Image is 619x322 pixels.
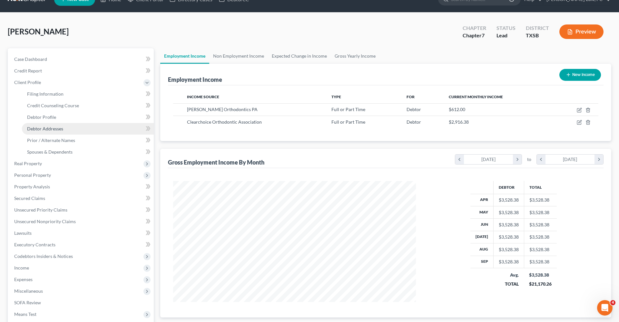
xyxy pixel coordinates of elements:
th: Total [524,181,557,194]
button: Preview [559,24,604,39]
span: Codebtors Insiders & Notices [14,253,73,259]
div: [DATE] [464,155,513,164]
div: $3,528.38 [499,259,519,265]
span: Full or Part Time [331,107,365,112]
div: $3,528.38 [499,209,519,216]
div: TXSB [526,32,549,39]
i: chevron_right [513,155,522,164]
span: Clearchoice Orthodontic Association [187,119,262,125]
a: Debtor Addresses [22,123,154,135]
span: Unsecured Priority Claims [14,207,67,213]
button: New Income [559,69,601,81]
a: Credit Counseling Course [22,100,154,111]
span: Unsecured Nonpriority Claims [14,219,76,224]
div: $21,170.26 [529,281,552,287]
a: Credit Report [9,65,154,77]
i: chevron_left [537,155,545,164]
div: Gross Employment Income By Month [168,158,264,166]
div: Employment Income [168,76,222,83]
div: [DATE] [545,155,595,164]
th: May [470,206,494,218]
th: Aug [470,243,494,256]
span: Income Source [187,94,219,99]
th: Jun [470,219,494,231]
span: Personal Property [14,172,51,178]
th: Debtor [493,181,524,194]
span: Spouses & Dependents [27,149,73,155]
td: $3,528.38 [524,231,557,243]
span: 7 [482,32,485,38]
div: $3,528.38 [529,272,552,278]
i: chevron_right [594,155,603,164]
a: Secured Claims [9,193,154,204]
a: Executory Contracts [9,239,154,251]
div: $3,528.38 [499,234,519,240]
span: Debtor Addresses [27,126,63,131]
span: SOFA Review [14,300,41,305]
a: Expected Change in Income [268,48,331,64]
span: $612.00 [449,107,465,112]
span: For [407,94,415,99]
a: Unsecured Priority Claims [9,204,154,216]
span: $2,916.38 [449,119,469,125]
div: Chapter [463,24,486,32]
span: Expenses [14,277,33,282]
a: Non Employment Income [209,48,268,64]
th: Apr [470,194,494,206]
span: to [527,156,531,163]
span: Case Dashboard [14,56,47,62]
div: $3,528.38 [499,246,519,253]
th: [DATE] [470,231,494,243]
span: Type [331,94,341,99]
a: Gross Yearly Income [331,48,379,64]
span: Miscellaneous [14,288,43,294]
i: chevron_left [455,155,464,164]
span: Executory Contracts [14,242,55,247]
td: $3,528.38 [524,256,557,268]
div: Status [496,24,516,32]
span: Client Profile [14,80,41,85]
td: $3,528.38 [524,206,557,218]
span: Property Analysis [14,184,50,189]
span: 4 [610,300,615,305]
a: Prior / Alternate Names [22,135,154,146]
a: Filing Information [22,88,154,100]
span: [PERSON_NAME] Orthodontics PA [187,107,258,112]
div: Avg. [498,272,519,278]
span: Filing Information [27,91,64,97]
a: SOFA Review [9,297,154,308]
td: $3,528.38 [524,194,557,206]
div: $3,528.38 [499,197,519,203]
a: Employment Income [160,48,209,64]
iframe: Intercom live chat [597,300,613,316]
div: Lead [496,32,516,39]
span: Debtor Profile [27,114,56,120]
div: TOTAL [498,281,519,287]
span: Debtor [407,107,421,112]
div: $3,528.38 [499,222,519,228]
span: Credit Counseling Course [27,103,79,108]
span: Secured Claims [14,195,45,201]
a: Spouses & Dependents [22,146,154,158]
span: [PERSON_NAME] [8,27,69,36]
a: Property Analysis [9,181,154,193]
span: Real Property [14,161,42,166]
td: $3,528.38 [524,219,557,231]
a: Case Dashboard [9,53,154,65]
span: Debtor [407,119,421,125]
span: Means Test [14,311,36,317]
div: Chapter [463,32,486,39]
span: Full or Part Time [331,119,365,125]
td: $3,528.38 [524,243,557,256]
a: Lawsuits [9,227,154,239]
span: Income [14,265,29,270]
span: Current Monthly Income [449,94,503,99]
span: Credit Report [14,68,42,73]
th: Sep [470,256,494,268]
span: Lawsuits [14,230,32,236]
a: Debtor Profile [22,111,154,123]
a: Unsecured Nonpriority Claims [9,216,154,227]
div: District [526,24,549,32]
span: Prior / Alternate Names [27,137,75,143]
